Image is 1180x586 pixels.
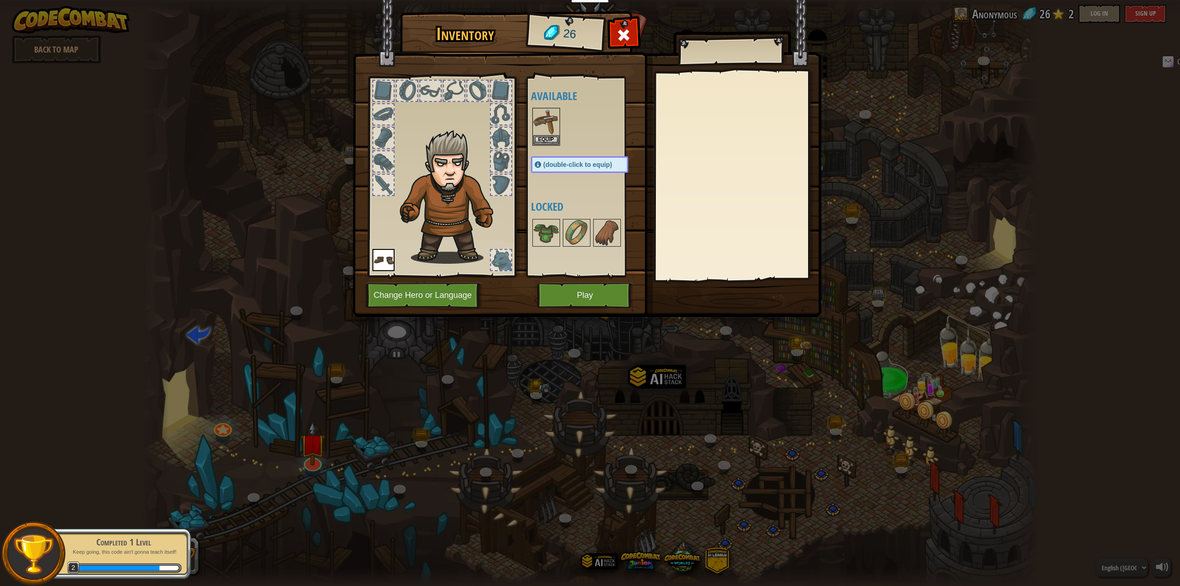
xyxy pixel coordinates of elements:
[533,220,559,246] img: portrait.png
[531,201,647,213] h4: Locked
[67,562,80,574] span: 2
[407,24,524,44] h1: Inventory
[594,220,620,246] img: portrait.png
[372,249,395,271] img: portrait.png
[65,549,182,556] p: Keep going, this code ain't gonna teach itself!
[533,109,559,135] img: portrait.png
[564,220,590,246] img: portrait.png
[562,25,577,43] span: 26
[65,536,182,549] div: Completed 1 Level
[12,533,54,575] img: trophy.png
[395,130,508,264] img: hair_m2.png
[537,283,633,308] button: Play
[543,161,612,168] span: (double-click to equip)
[366,283,483,308] button: Change Hero or Language
[533,135,559,145] button: Equip
[531,90,647,102] h4: Available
